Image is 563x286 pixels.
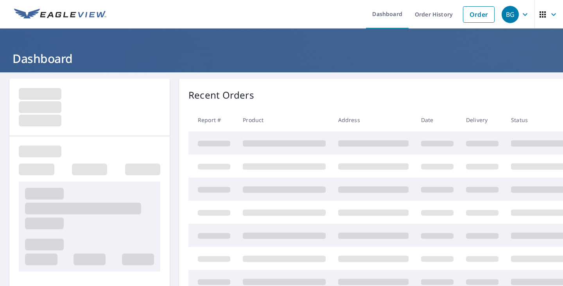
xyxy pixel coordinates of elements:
[415,108,460,131] th: Date
[14,9,106,20] img: EV Logo
[460,108,505,131] th: Delivery
[502,6,519,23] div: BG
[237,108,332,131] th: Product
[188,108,237,131] th: Report #
[9,50,554,67] h1: Dashboard
[332,108,415,131] th: Address
[463,6,495,23] a: Order
[188,88,254,102] p: Recent Orders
